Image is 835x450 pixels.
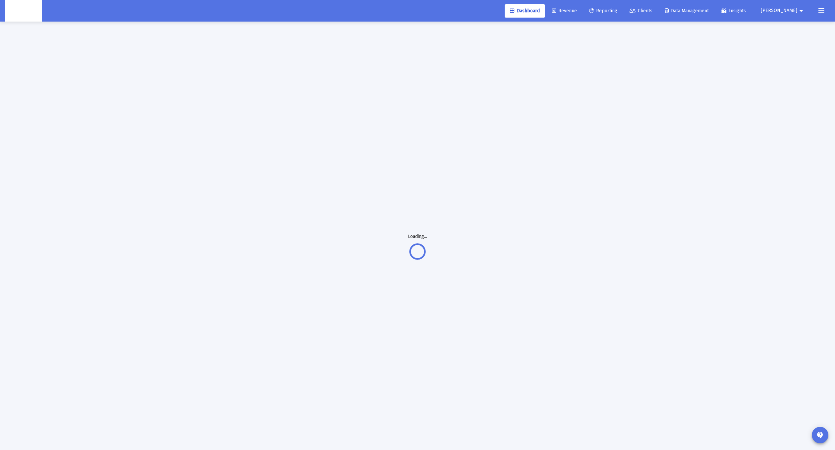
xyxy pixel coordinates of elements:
span: Insights [721,8,746,14]
span: Dashboard [510,8,540,14]
span: Clients [630,8,652,14]
a: Dashboard [505,4,545,18]
a: Reporting [584,4,623,18]
mat-icon: arrow_drop_down [797,4,805,18]
a: Data Management [659,4,714,18]
span: Reporting [589,8,617,14]
mat-icon: contact_support [816,431,824,439]
a: Clients [624,4,658,18]
span: Data Management [665,8,709,14]
button: [PERSON_NAME] [753,4,813,17]
span: [PERSON_NAME] [761,8,797,14]
a: Insights [716,4,751,18]
span: Revenue [552,8,577,14]
img: Dashboard [10,4,37,18]
a: Revenue [547,4,582,18]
